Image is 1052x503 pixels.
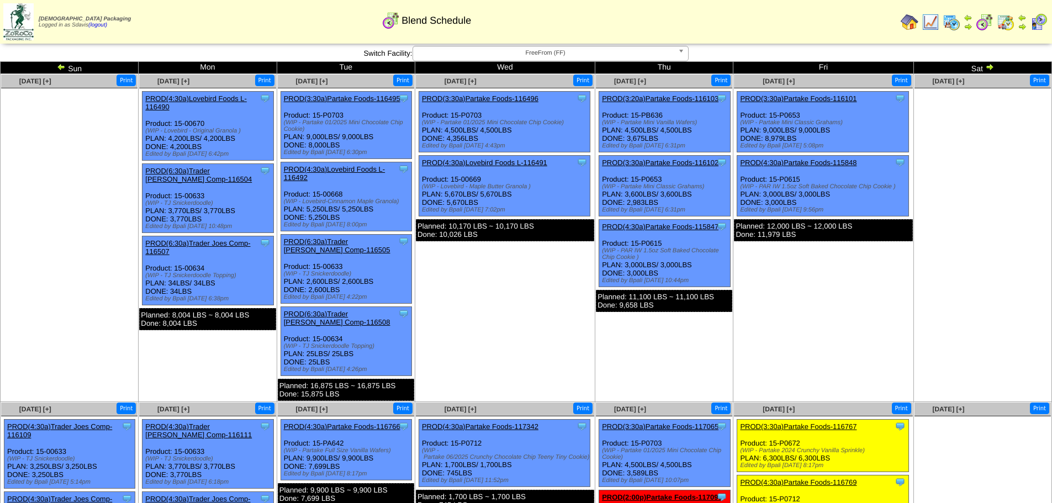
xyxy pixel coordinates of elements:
[284,447,411,454] div: (WIP - Partake Full Size Vanilla Wafers)
[142,236,273,305] div: Product: 15-00634 PLAN: 34LBS / 34LBS DONE: 34LBS
[614,405,646,413] a: [DATE] [+]
[1,62,139,74] td: Sun
[284,470,411,477] div: Edited by Bpali [DATE] 8:17pm
[737,420,908,472] div: Product: 15-P0672 PLAN: 6,300LBS / 6,300LBS
[895,157,906,168] img: Tooltip
[602,447,729,460] div: (WIP - Partake 01/2025 Mini Chocolate Chip Cookie)
[573,403,593,414] button: Print
[419,420,590,487] div: Product: 15-P0712 PLAN: 1,700LBS / 1,700LBS DONE: 745LBS
[284,237,390,254] a: PROD(6:30a)Trader [PERSON_NAME] Comp-116505
[985,62,994,71] img: arrowright.gif
[139,308,276,330] div: Planned: 8,004 LBS ~ 8,004 LBS Done: 8,004 LBS
[964,22,972,31] img: arrowright.gif
[740,207,908,213] div: Edited by Bpali [DATE] 9:56pm
[284,294,411,300] div: Edited by Bpali [DATE] 4:22pm
[602,94,718,103] a: PROD(3:20a)Partake Foods-116103
[145,239,250,256] a: PROD(6:30a)Trader Joes Comp-116507
[740,462,908,469] div: Edited by Bpali [DATE] 8:17pm
[142,420,273,489] div: Product: 15-00633 PLAN: 3,770LBS / 3,770LBS DONE: 3,770LBS
[711,75,731,86] button: Print
[734,219,912,241] div: Planned: 12,000 LBS ~ 12,000 LBS Done: 11,979 LBS
[398,421,409,432] img: Tooltip
[913,62,1051,74] td: Sat
[19,77,51,85] a: [DATE] [+]
[892,403,911,414] button: Print
[716,421,727,432] img: Tooltip
[602,477,729,484] div: Edited by Bpali [DATE] 10:07pm
[740,94,857,103] a: PROD(3:30a)Partake Foods-116101
[422,422,538,431] a: PROD(4:30a)Partake Foods-117342
[740,183,908,190] div: (WIP - PAR IW 1.5oz Soft Baked Chocolate Chip Cookie )
[737,156,908,216] div: Product: 15-P0615 PLAN: 3,000LBS / 3,000LBS DONE: 3,000LBS
[716,93,727,104] img: Tooltip
[932,77,964,85] span: [DATE] [+]
[3,3,34,40] img: zoroco-logo-small.webp
[284,94,400,103] a: PROD(3:30a)Partake Foods-116495
[445,405,477,413] span: [DATE] [+]
[39,16,131,22] span: [DEMOGRAPHIC_DATA] Packaging
[577,157,588,168] img: Tooltip
[117,75,136,86] button: Print
[284,310,390,326] a: PROD(6:30a)Trader [PERSON_NAME] Comp-116508
[1030,13,1048,31] img: calendarcustomer.gif
[295,77,327,85] span: [DATE] [+]
[117,403,136,414] button: Print
[932,405,964,413] span: [DATE] [+]
[295,405,327,413] a: [DATE] [+]
[577,421,588,432] img: Tooltip
[281,92,411,159] div: Product: 15-P0703 PLAN: 9,000LBS / 9,000LBS DONE: 8,000LBS
[142,164,273,233] div: Product: 15-00633 PLAN: 3,770LBS / 3,770LBS DONE: 3,770LBS
[740,422,857,431] a: PROD(3:30a)Partake Foods-116767
[422,477,590,484] div: Edited by Bpali [DATE] 11:52pm
[716,157,727,168] img: Tooltip
[401,15,471,27] span: Blend Schedule
[398,163,409,174] img: Tooltip
[145,456,273,462] div: (WIP - TJ Snickerdoodle)
[602,277,729,284] div: Edited by Bpali [DATE] 10:44pm
[422,158,547,167] a: PROD(4:30a)Lovebird Foods L-116491
[145,272,273,279] div: (WIP - TJ Snickerdoodle Topping)
[142,92,273,161] div: Product: 15-00670 PLAN: 4,200LBS / 4,200LBS DONE: 4,200LBS
[19,405,51,413] a: [DATE] [+]
[740,478,857,486] a: PROD(4:30a)Partake Foods-116769
[763,77,795,85] a: [DATE] [+]
[145,128,273,134] div: (WIP - Lovebird - Original Granola )
[281,307,411,376] div: Product: 15-00634 PLAN: 25LBS / 25LBS DONE: 25LBS
[145,479,273,485] div: Edited by Bpali [DATE] 6:18pm
[740,158,857,167] a: PROD(4:30a)Partake Foods-115848
[602,119,729,126] div: (WIP - Partake Mini Vanilla Wafers)
[7,479,135,485] div: Edited by Bpali [DATE] 5:14pm
[895,476,906,488] img: Tooltip
[1018,13,1027,22] img: arrowleft.gif
[398,236,409,247] img: Tooltip
[1030,75,1049,86] button: Print
[260,421,271,432] img: Tooltip
[145,167,252,183] a: PROD(6:30a)Trader [PERSON_NAME] Comp-116504
[976,13,993,31] img: calendarblend.gif
[599,220,730,287] div: Product: 15-P0615 PLAN: 3,000LBS / 3,000LBS DONE: 3,000LBS
[1018,22,1027,31] img: arrowright.gif
[121,421,133,432] img: Tooltip
[145,295,273,302] div: Edited by Bpali [DATE] 6:38pm
[964,13,972,22] img: arrowleft.gif
[922,13,939,31] img: line_graph.gif
[382,12,400,29] img: calendarblend.gif
[602,183,729,190] div: (WIP - Partake Mini Classic Grahams)
[88,22,107,28] a: (logout)
[422,447,590,460] div: (WIP ‐ Partake 06/2025 Crunchy Chocolate Chip Teeny Tiny Cookie)
[157,405,189,413] span: [DATE] [+]
[281,235,411,304] div: Product: 15-00633 PLAN: 2,600LBS / 2,600LBS DONE: 2,600LBS
[416,219,594,241] div: Planned: 10,170 LBS ~ 10,170 LBS Done: 10,026 LBS
[145,200,273,207] div: (WIP - TJ Snickerdoodle)
[716,221,727,232] img: Tooltip
[1030,403,1049,414] button: Print
[599,156,730,216] div: Product: 15-P0653 PLAN: 3,600LBS / 3,600LBS DONE: 2,983LBS
[419,92,590,152] div: Product: 15-P0703 PLAN: 4,500LBS / 4,500LBS DONE: 4,356LBS
[892,75,911,86] button: Print
[7,456,135,462] div: (WIP - TJ Snickerdoodle)
[145,223,273,230] div: Edited by Bpali [DATE] 10:48pm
